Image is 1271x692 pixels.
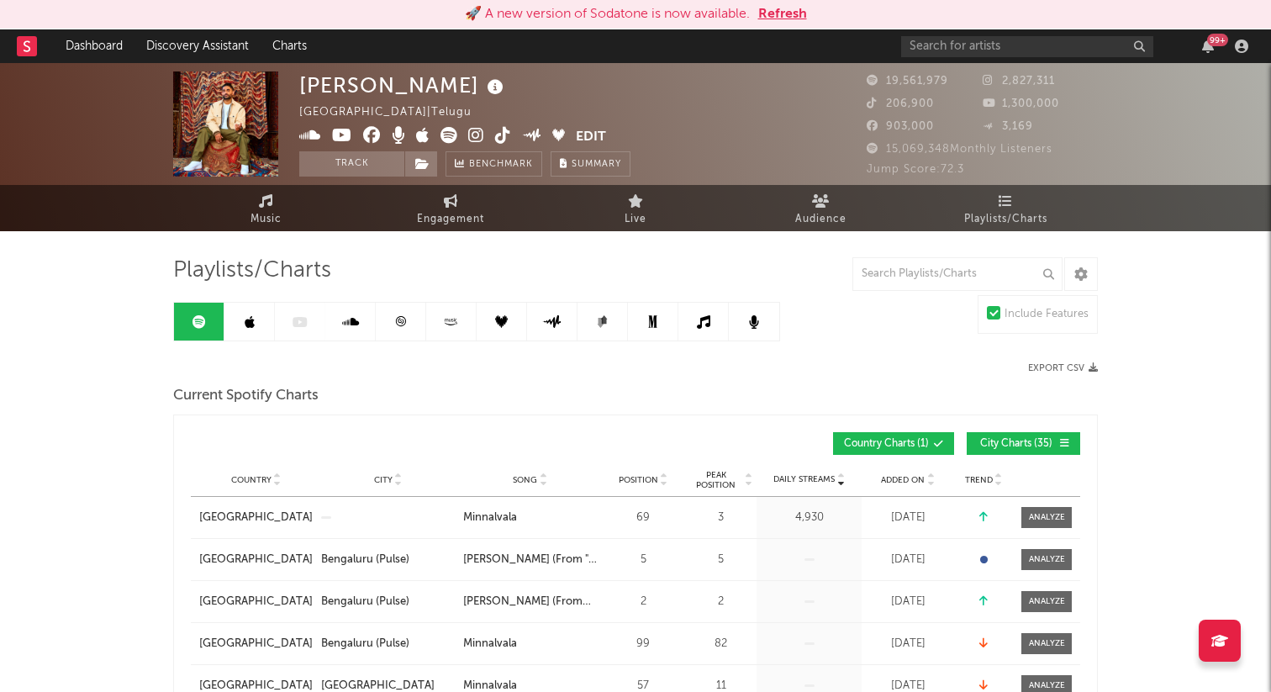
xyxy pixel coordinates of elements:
span: Benchmark [469,155,533,175]
button: Refresh [758,4,807,24]
div: 99 [605,636,681,652]
div: Bengaluru (Pulse) [321,552,409,568]
button: Export CSV [1028,363,1098,373]
span: 19,561,979 [867,76,948,87]
span: Peak Position [689,470,742,490]
span: City [374,475,393,485]
a: Minnalvala [463,636,597,652]
div: [PERSON_NAME] [299,71,508,99]
span: Playlists/Charts [964,209,1047,230]
button: 99+ [1202,40,1214,53]
span: Current Spotify Charts [173,386,319,406]
span: Position [619,475,658,485]
a: Bengaluru (Pulse) [321,636,455,652]
a: Bengaluru (Pulse) [321,594,455,610]
a: Audience [728,185,913,231]
a: [GEOGRAPHIC_DATA] [199,510,313,526]
a: Playlists/Charts [913,185,1098,231]
a: [GEOGRAPHIC_DATA] [199,594,313,610]
a: Discovery Assistant [134,29,261,63]
span: 903,000 [867,121,934,132]
div: 5 [605,552,681,568]
div: 2 [605,594,681,610]
div: 82 [689,636,752,652]
span: Daily Streams [773,473,835,486]
div: [DATE] [866,594,950,610]
a: Charts [261,29,319,63]
div: Include Features [1005,304,1089,325]
span: Summary [572,160,621,169]
div: Bengaluru (Pulse) [321,636,409,652]
button: Track [299,151,404,177]
div: Minnalvala [463,510,517,526]
a: Dashboard [54,29,134,63]
span: 2,827,311 [983,76,1055,87]
div: [GEOGRAPHIC_DATA] | Telugu [299,103,491,123]
input: Search for artists [901,36,1153,57]
div: 3 [689,510,752,526]
a: [GEOGRAPHIC_DATA] [199,552,313,568]
span: Playlists/Charts [173,261,331,281]
span: Music [251,209,282,230]
div: Minnalvala [463,636,517,652]
button: Summary [551,151,630,177]
div: 2 [689,594,752,610]
div: 99 + [1207,34,1228,46]
span: 3,169 [983,121,1033,132]
a: Live [543,185,728,231]
span: Audience [795,209,846,230]
input: Search Playlists/Charts [852,257,1063,291]
div: 4,930 [761,510,857,526]
span: 206,900 [867,98,934,109]
div: 🚀 A new version of Sodatone is now available. [465,4,750,24]
div: 69 [605,510,681,526]
a: Minnalvala [463,510,597,526]
a: Music [173,185,358,231]
a: Benchmark [446,151,542,177]
span: Jump Score: 72.3 [867,164,964,175]
div: [DATE] [866,510,950,526]
button: Country Charts(1) [833,432,954,455]
div: 5 [689,552,752,568]
a: [PERSON_NAME] (From "[GEOGRAPHIC_DATA]") [463,552,597,568]
span: Country [231,475,272,485]
span: Trend [965,475,993,485]
span: Live [625,209,646,230]
span: 1,300,000 [983,98,1059,109]
div: [DATE] [866,552,950,568]
span: Added On [881,475,925,485]
a: [GEOGRAPHIC_DATA] [199,636,313,652]
span: City Charts ( 35 ) [978,439,1055,449]
div: Bengaluru (Pulse) [321,594,409,610]
a: Engagement [358,185,543,231]
a: [PERSON_NAME] (From "BRAT") [463,594,597,610]
div: [DATE] [866,636,950,652]
a: Bengaluru (Pulse) [321,552,455,568]
button: Edit [576,127,606,148]
span: 15,069,348 Monthly Listeners [867,144,1052,155]
span: Country Charts ( 1 ) [844,439,929,449]
button: City Charts(35) [967,432,1080,455]
span: Song [513,475,537,485]
span: Engagement [417,209,484,230]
